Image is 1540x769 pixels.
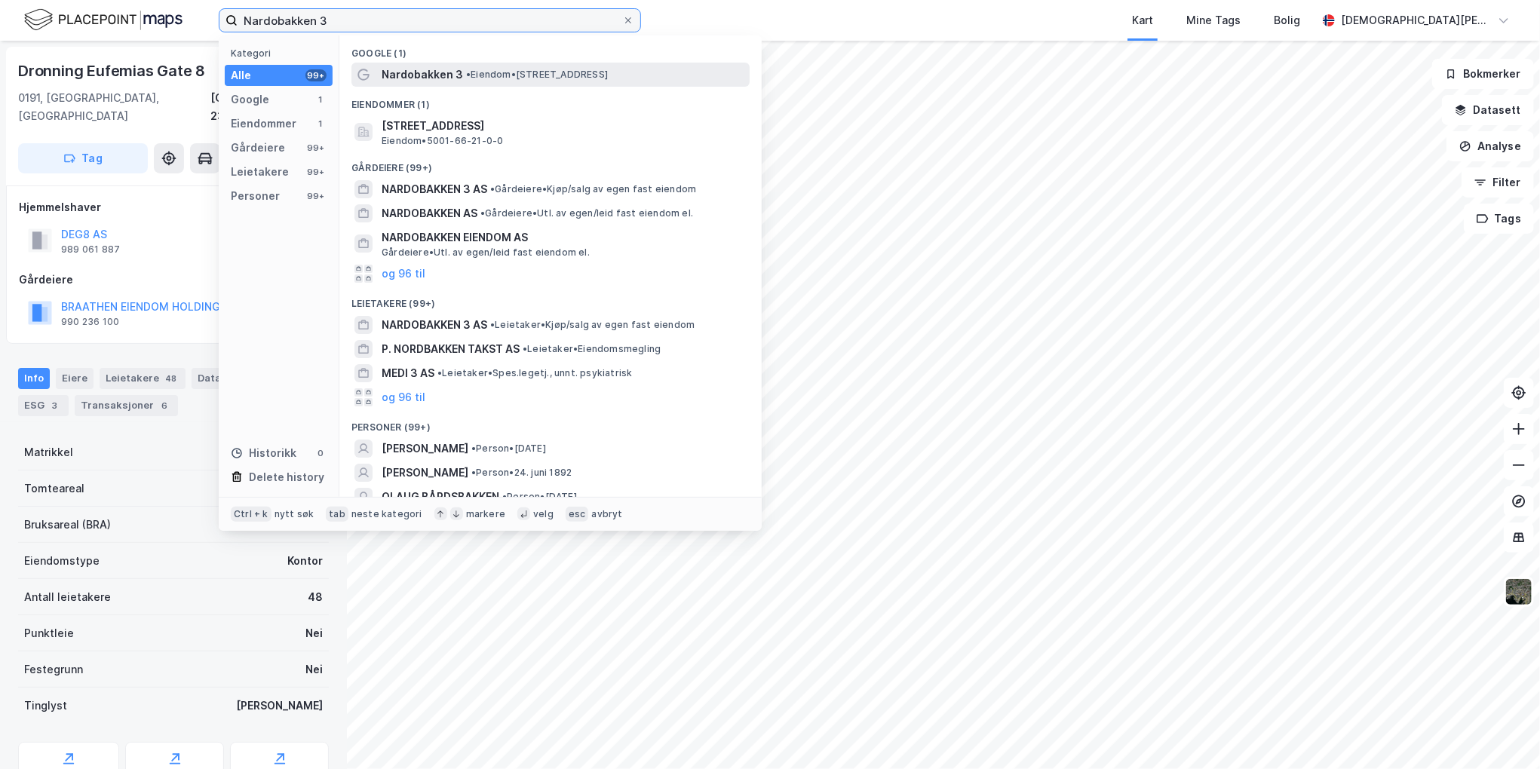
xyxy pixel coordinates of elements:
[1446,131,1534,161] button: Analyse
[382,117,744,135] span: [STREET_ADDRESS]
[308,588,323,606] div: 48
[471,467,476,478] span: •
[249,468,324,486] div: Delete history
[382,180,487,198] span: NARDOBAKKEN 3 AS
[382,440,468,458] span: [PERSON_NAME]
[490,183,696,195] span: Gårdeiere • Kjøp/salg av egen fast eiendom
[1274,11,1300,29] div: Bolig
[523,343,527,354] span: •
[24,7,183,33] img: logo.f888ab2527a4732fd821a326f86c7f29.svg
[382,66,463,84] span: Nardobakken 3
[24,624,74,642] div: Punktleie
[314,447,327,459] div: 0
[382,364,434,382] span: MEDI 3 AS
[162,371,179,386] div: 48
[314,118,327,130] div: 1
[382,135,503,147] span: Eiendom • 5001-66-21-0-0
[24,697,67,715] div: Tinglyst
[18,143,148,173] button: Tag
[61,316,119,328] div: 990 236 100
[591,508,622,520] div: avbryt
[351,508,422,520] div: neste kategori
[305,166,327,178] div: 99+
[18,89,210,125] div: 0191, [GEOGRAPHIC_DATA], [GEOGRAPHIC_DATA]
[382,464,468,482] span: [PERSON_NAME]
[466,69,471,80] span: •
[480,207,693,219] span: Gårdeiere • Utl. av egen/leid fast eiendom el.
[1465,697,1540,769] iframe: Chat Widget
[19,198,328,216] div: Hjemmelshaver
[490,319,695,331] span: Leietaker • Kjøp/salg av egen fast eiendom
[231,507,271,522] div: Ctrl + k
[48,398,63,413] div: 3
[24,552,100,570] div: Eiendomstype
[231,444,296,462] div: Historikk
[1186,11,1241,29] div: Mine Tags
[56,368,94,389] div: Eiere
[231,139,285,157] div: Gårdeiere
[382,340,520,358] span: P. NORDBAKKEN TAKST AS
[231,187,280,205] div: Personer
[305,660,323,679] div: Nei
[523,343,661,355] span: Leietaker • Eiendomsmegling
[339,87,762,114] div: Eiendommer (1)
[24,588,111,606] div: Antall leietakere
[75,395,178,416] div: Transaksjoner
[1432,59,1534,89] button: Bokmerker
[533,508,554,520] div: velg
[305,624,323,642] div: Nei
[490,183,495,195] span: •
[466,508,505,520] div: markere
[490,319,495,330] span: •
[1462,167,1534,198] button: Filter
[210,89,329,125] div: [GEOGRAPHIC_DATA], 234/79
[1341,11,1492,29] div: [DEMOGRAPHIC_DATA][PERSON_NAME]
[1464,204,1534,234] button: Tags
[339,150,762,177] div: Gårdeiere (99+)
[61,244,120,256] div: 989 061 887
[502,491,577,503] span: Person • [DATE]
[382,388,425,406] button: og 96 til
[382,488,499,506] span: OLAUG BÅRDSBAKKEN
[382,247,590,259] span: Gårdeiere • Utl. av egen/leid fast eiendom el.
[314,93,327,106] div: 1
[18,368,50,389] div: Info
[326,507,348,522] div: tab
[339,409,762,437] div: Personer (99+)
[100,368,186,389] div: Leietakere
[480,207,485,219] span: •
[339,286,762,313] div: Leietakere (99+)
[437,367,442,378] span: •
[18,59,208,83] div: Dronning Eufemias Gate 8
[231,66,251,84] div: Alle
[471,467,572,479] span: Person • 24. juni 1892
[339,35,762,63] div: Google (1)
[1505,578,1533,606] img: 9k=
[192,368,266,389] div: Datasett
[471,443,476,454] span: •
[231,115,296,133] div: Eiendommer
[287,552,323,570] div: Kontor
[157,398,172,413] div: 6
[1442,95,1534,125] button: Datasett
[275,508,314,520] div: nytt søk
[231,163,289,181] div: Leietakere
[24,443,73,461] div: Matrikkel
[382,204,477,222] span: NARDOBAKKEN AS
[18,395,69,416] div: ESG
[566,507,589,522] div: esc
[24,516,111,534] div: Bruksareal (BRA)
[382,228,744,247] span: NARDOBAKKEN EIENDOM AS
[24,479,84,498] div: Tomteareal
[502,491,507,502] span: •
[238,9,622,32] input: Søk på adresse, matrikkel, gårdeiere, leietakere eller personer
[466,69,608,81] span: Eiendom • [STREET_ADDRESS]
[24,660,83,679] div: Festegrunn
[1132,11,1153,29] div: Kart
[305,69,327,81] div: 99+
[382,316,487,334] span: NARDOBAKKEN 3 AS
[231,90,269,109] div: Google
[231,47,333,59] div: Kategori
[382,265,425,283] button: og 96 til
